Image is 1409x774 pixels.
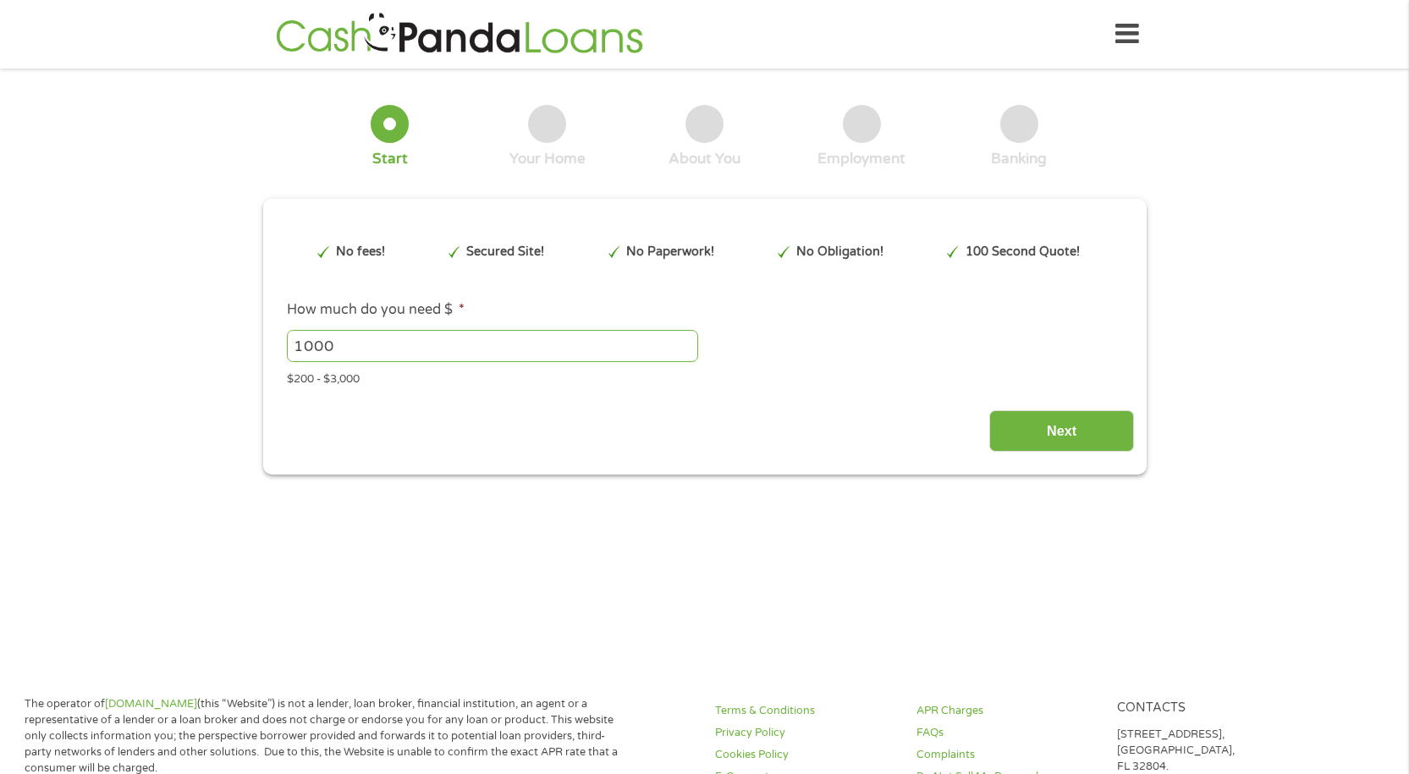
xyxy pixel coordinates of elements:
[1117,700,1298,716] h4: Contacts
[715,703,896,719] a: Terms & Conditions
[796,243,883,261] p: No Obligation!
[287,365,1121,388] div: $200 - $3,000
[372,150,408,168] div: Start
[509,150,586,168] div: Your Home
[287,301,465,319] label: How much do you need $
[466,243,544,261] p: Secured Site!
[715,747,896,763] a: Cookies Policy
[626,243,714,261] p: No Paperwork!
[916,725,1098,741] a: FAQs
[715,725,896,741] a: Privacy Policy
[989,410,1134,452] input: Next
[105,697,197,711] a: [DOMAIN_NAME]
[966,243,1080,261] p: 100 Second Quote!
[271,10,648,58] img: GetLoanNow Logo
[669,150,740,168] div: About You
[991,150,1047,168] div: Banking
[916,703,1098,719] a: APR Charges
[817,150,905,168] div: Employment
[916,747,1098,763] a: Complaints
[336,243,385,261] p: No fees!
